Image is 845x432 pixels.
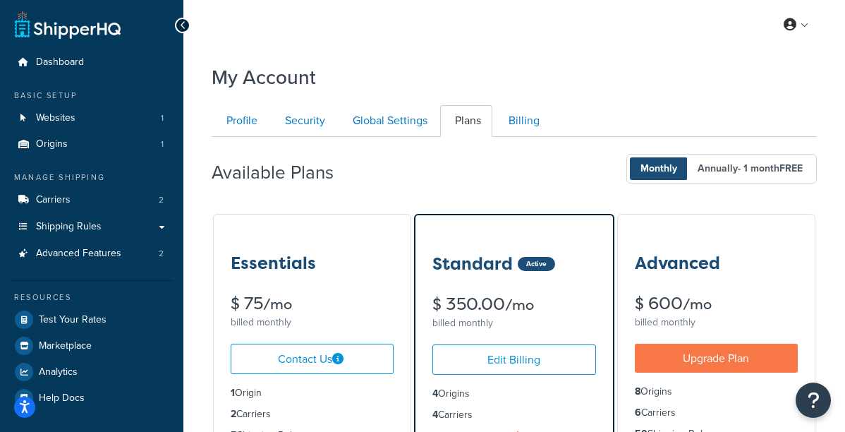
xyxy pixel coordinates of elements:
a: Carriers 2 [11,187,173,213]
span: 1 [161,112,164,124]
h3: Advanced [635,254,720,272]
li: Carriers [231,407,394,422]
div: billed monthly [635,313,798,332]
a: Edit Billing [432,344,595,375]
span: Annually [687,157,813,180]
a: Profile [212,105,269,137]
strong: 2 [231,407,236,421]
li: Origin [231,385,394,401]
span: Advanced Features [36,248,121,260]
button: Monthly Annually- 1 monthFREE [626,154,817,184]
button: Open Resource Center [796,383,831,418]
small: /mo [505,295,534,315]
strong: 8 [635,384,640,399]
small: /mo [683,294,712,314]
a: Origins 1 [11,131,173,157]
li: Origins [635,384,798,400]
h2: Available Plans [212,162,355,183]
a: Billing [494,105,551,137]
a: Websites 1 [11,105,173,131]
a: Analytics [11,359,173,385]
a: Plans [440,105,492,137]
span: Dashboard [36,56,84,68]
strong: 1 [231,385,235,400]
a: Shipping Rules [11,214,173,240]
div: Basic Setup [11,90,173,102]
span: Carriers [36,194,71,206]
li: Carriers [432,407,595,423]
span: 1 [161,138,164,150]
div: Active [518,257,555,271]
span: Websites [36,112,75,124]
div: Resources [11,292,173,304]
a: Help Docs [11,385,173,411]
div: $ 600 [635,295,798,313]
li: Carriers [635,405,798,421]
a: Advanced Features 2 [11,241,173,267]
span: 2 [159,194,164,206]
div: $ 350.00 [432,296,595,313]
h3: Standard [432,255,513,273]
b: FREE [779,161,803,176]
li: Origins [432,386,595,402]
a: Contact Us [231,344,394,374]
div: billed monthly [432,313,595,333]
a: Security [270,105,336,137]
span: Marketplace [39,340,92,352]
span: - 1 month [738,161,803,176]
strong: 4 [432,407,438,422]
span: Analytics [39,366,78,378]
strong: 6 [635,405,641,420]
a: Marketplace [11,333,173,359]
span: Shipping Rules [36,221,102,233]
strong: 4 [432,386,438,401]
h1: My Account [212,64,316,91]
span: Test Your Rates [39,314,107,326]
li: Advanced Features [11,241,173,267]
span: Monthly [630,157,688,180]
a: Test Your Rates [11,307,173,332]
a: Dashboard [11,49,173,76]
a: Global Settings [338,105,439,137]
span: Origins [36,138,68,150]
div: Manage Shipping [11,172,173,184]
span: 2 [159,248,164,260]
a: ShipperHQ Home [15,11,121,39]
a: Upgrade Plan [635,344,798,373]
small: /mo [263,294,292,314]
li: Websites [11,105,173,131]
span: Help Docs [39,392,85,404]
div: $ 75 [231,295,394,313]
h3: Essentials [231,254,316,272]
li: Origins [11,131,173,157]
div: billed monthly [231,313,394,332]
li: Carriers [11,187,173,213]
